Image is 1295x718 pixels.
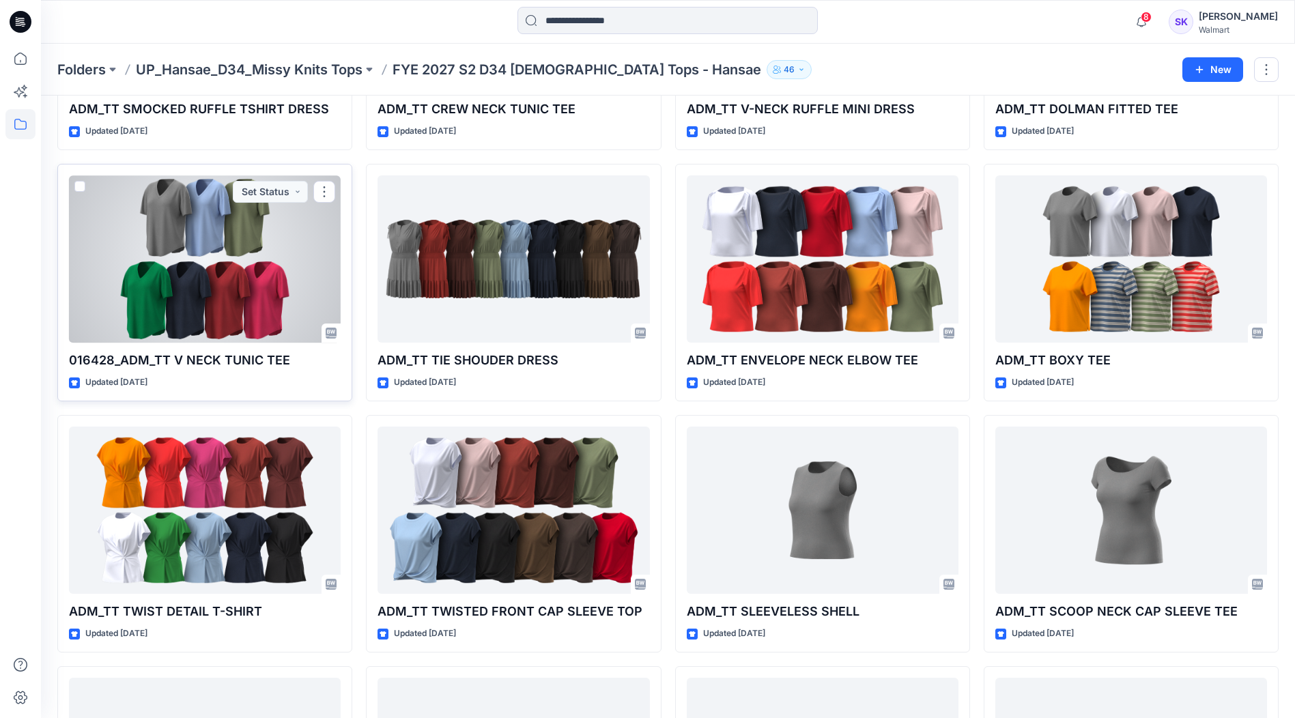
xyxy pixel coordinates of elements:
a: ADM_TT SCOOP NECK CAP SLEEVE TEE [995,427,1267,594]
p: Updated [DATE] [394,124,456,139]
a: Folders [57,60,106,79]
a: ADM_TT TWIST DETAIL T-SHIRT [69,427,341,594]
p: Updated [DATE] [394,375,456,390]
p: Updated [DATE] [85,627,147,641]
a: UP_Hansae_D34_Missy Knits Tops [136,60,362,79]
p: Updated [DATE] [703,627,765,641]
a: ADM_TT TIE SHOUDER DRESS [378,175,649,343]
p: Updated [DATE] [703,124,765,139]
p: ADM_TT CREW NECK TUNIC TEE [378,100,649,119]
p: ADM_TT V-NECK RUFFLE MINI DRESS [687,100,958,119]
span: 8 [1141,12,1152,23]
button: New [1182,57,1243,82]
p: ADM_TT SCOOP NECK CAP SLEEVE TEE [995,602,1267,621]
p: FYE 2027 S2 D34 [DEMOGRAPHIC_DATA] Tops - Hansae [393,60,761,79]
a: ADM_TT TWISTED FRONT CAP SLEEVE TOP [378,427,649,594]
p: Updated [DATE] [394,627,456,641]
p: ADM_TT ENVELOPE NECK ELBOW TEE [687,351,958,370]
div: [PERSON_NAME] [1199,8,1278,25]
a: 016428_ADM_TT V NECK TUNIC TEE [69,175,341,343]
p: Updated [DATE] [1012,375,1074,390]
p: 46 [784,62,795,77]
p: ADM_TT TIE SHOUDER DRESS [378,351,649,370]
p: ADM_TT TWIST DETAIL T-SHIRT [69,602,341,621]
p: Updated [DATE] [1012,627,1074,641]
p: Updated [DATE] [1012,124,1074,139]
a: ADM_TT SLEEVELESS SHELL [687,427,958,594]
a: ADM_TT BOXY TEE [995,175,1267,343]
p: ADM_TT DOLMAN FITTED TEE [995,100,1267,119]
p: 016428_ADM_TT V NECK TUNIC TEE [69,351,341,370]
p: Updated [DATE] [85,124,147,139]
div: Walmart [1199,25,1278,35]
p: ADM_TT TWISTED FRONT CAP SLEEVE TOP [378,602,649,621]
p: Updated [DATE] [85,375,147,390]
div: SK [1169,10,1193,34]
p: ADM_TT SMOCKED RUFFLE TSHIRT DRESS [69,100,341,119]
p: ADM_TT BOXY TEE [995,351,1267,370]
p: Updated [DATE] [703,375,765,390]
button: 46 [767,60,812,79]
a: ADM_TT ENVELOPE NECK ELBOW TEE [687,175,958,343]
p: ADM_TT SLEEVELESS SHELL [687,602,958,621]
